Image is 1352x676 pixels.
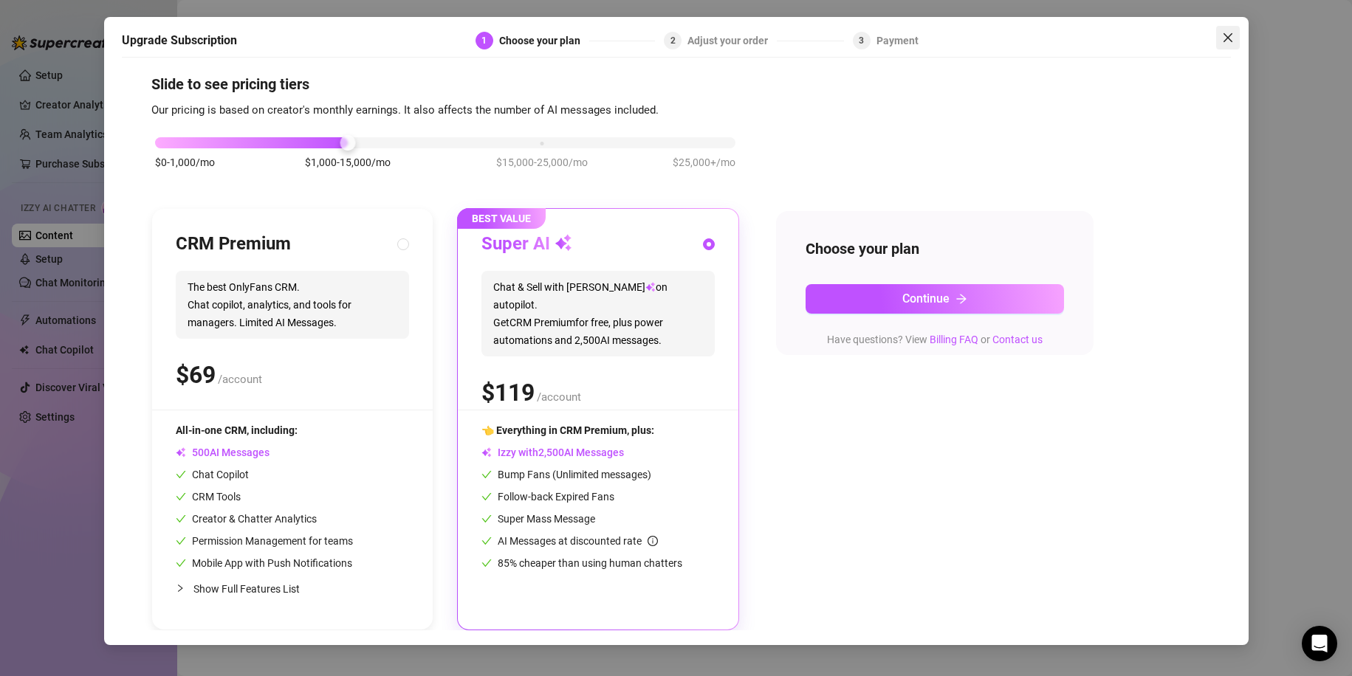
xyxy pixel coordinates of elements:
[481,536,492,546] span: check
[481,271,715,356] span: Chat & Sell with [PERSON_NAME] on autopilot. Get CRM Premium for free, plus power automations and...
[481,469,651,480] span: Bump Fans (Unlimited messages)
[806,238,1064,259] h4: Choose your plan
[876,32,919,49] div: Payment
[305,154,391,170] span: $1,000-15,000/mo
[955,293,967,305] span: arrow-right
[859,35,864,46] span: 3
[481,35,487,46] span: 1
[496,154,588,170] span: $15,000-25,000/mo
[481,491,614,503] span: Follow-back Expired Fans
[176,271,409,339] span: The best OnlyFans CRM. Chat copilot, analytics, and tools for managers. Limited AI Messages.
[176,232,291,256] h3: CRM Premium
[176,469,186,480] span: check
[1216,32,1240,44] span: Close
[151,74,1201,94] h4: Slide to see pricing tiers
[176,558,186,568] span: check
[930,334,978,345] a: Billing FAQ
[176,361,216,389] span: $
[481,232,572,256] h3: Super AI
[827,334,1043,345] span: Have questions? View or
[687,32,777,49] div: Adjust your order
[176,446,270,458] span: AI Messages
[176,513,317,525] span: Creator & Chatter Analytics
[1216,26,1240,49] button: Close
[481,446,624,458] span: Izzy with AI Messages
[176,469,249,480] span: Chat Copilot
[176,571,409,606] div: Show Full Features List
[176,491,241,503] span: CRM Tools
[481,424,654,436] span: 👈 Everything in CRM Premium, plus:
[537,390,581,404] span: /account
[992,334,1043,345] a: Contact us
[481,513,595,525] span: Super Mass Message
[481,379,535,407] span: $
[481,514,492,524] span: check
[648,536,658,546] span: info-circle
[218,373,262,386] span: /account
[481,558,492,568] span: check
[481,469,492,480] span: check
[670,35,676,46] span: 2
[1222,32,1234,44] span: close
[176,424,298,436] span: All-in-one CRM, including:
[176,535,353,547] span: Permission Management for teams
[481,557,682,569] span: 85% cheaper than using human chatters
[151,103,659,117] span: Our pricing is based on creator's monthly earnings. It also affects the number of AI messages inc...
[806,284,1064,314] button: Continuearrow-right
[499,32,589,49] div: Choose your plan
[176,492,186,502] span: check
[122,32,237,49] h5: Upgrade Subscription
[481,492,492,502] span: check
[498,535,658,547] span: AI Messages at discounted rate
[176,584,185,593] span: collapsed
[176,557,352,569] span: Mobile App with Push Notifications
[176,536,186,546] span: check
[176,514,186,524] span: check
[155,154,215,170] span: $0-1,000/mo
[673,154,735,170] span: $25,000+/mo
[457,208,546,229] span: BEST VALUE
[193,583,300,595] span: Show Full Features List
[1302,626,1337,661] div: Open Intercom Messenger
[902,292,950,306] span: Continue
